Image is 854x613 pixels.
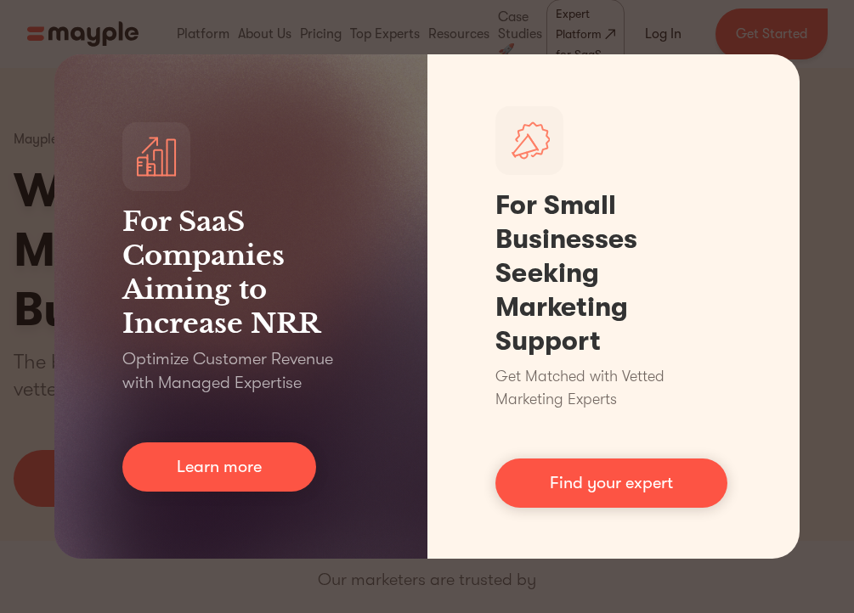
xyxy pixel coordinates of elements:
[495,365,732,411] p: Get Matched with Vetted Marketing Experts
[122,442,316,492] a: Learn more
[495,458,727,508] a: Find your expert
[122,205,359,340] h3: For SaaS Companies Aiming to Increase NRR
[122,347,359,395] p: Optimize Customer Revenue with Managed Expertise
[495,188,732,358] h1: For Small Businesses Seeking Marketing Support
